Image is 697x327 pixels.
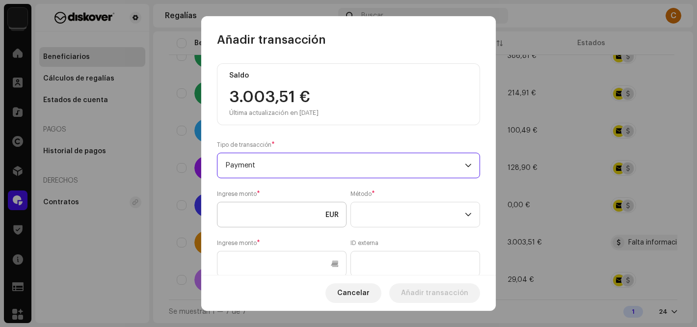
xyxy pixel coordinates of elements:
button: Cancelar [325,283,381,303]
span: Payment [225,153,465,178]
div: dropdown trigger [465,202,472,227]
span: EUR [325,211,339,219]
span: Cancelar [337,283,370,303]
div: dropdown trigger [465,153,472,178]
span: Añadir transacción [217,32,326,48]
div: Saldo [229,72,249,80]
label: Tipo de transacción [217,141,275,149]
label: Ingrese monto [217,190,260,198]
span: Añadir transacción [401,283,468,303]
label: ID externa [350,239,378,247]
div: Última actualización en [DATE] [229,109,319,117]
button: Añadir transacción [389,283,480,303]
label: Método [350,190,375,198]
label: Ingrese monto [217,239,260,247]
